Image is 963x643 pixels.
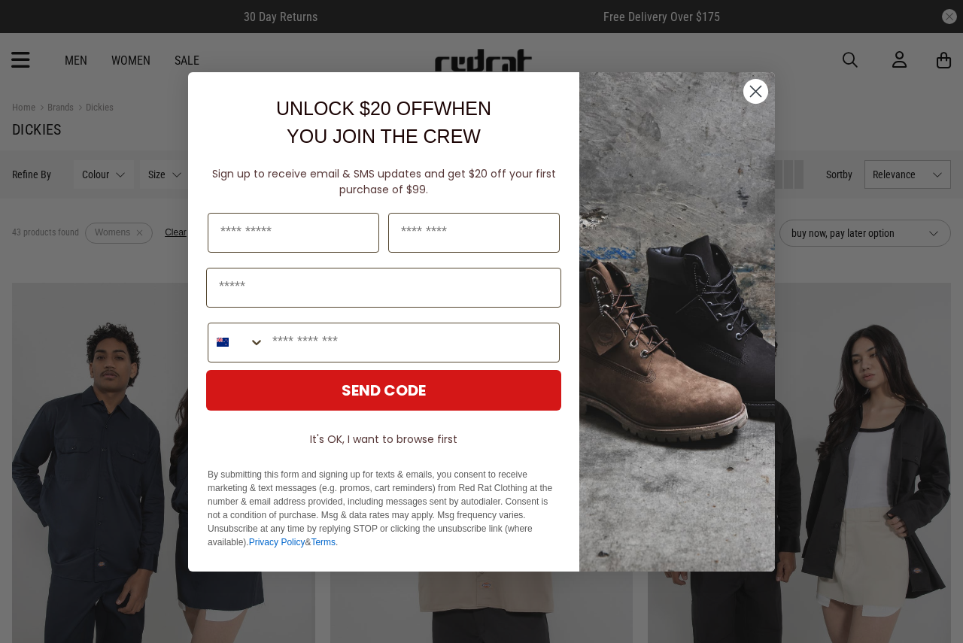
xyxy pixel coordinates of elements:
[206,370,561,411] button: SEND CODE
[206,426,561,453] button: It's OK, I want to browse first
[287,126,481,147] span: YOU JOIN THE CREW
[217,336,229,348] img: New Zealand
[206,268,561,308] input: Email
[276,98,434,119] span: UNLOCK $20 OFF
[311,537,336,547] a: Terms
[743,78,769,105] button: Close dialog
[579,72,775,572] img: f7662613-148e-4c88-9575-6c6b5b55a647.jpeg
[208,323,265,362] button: Search Countries
[249,537,305,547] a: Privacy Policy
[208,213,379,253] input: First Name
[434,98,491,119] span: WHEN
[208,468,560,549] p: By submitting this form and signing up for texts & emails, you consent to receive marketing & tex...
[12,6,57,51] button: Open LiveChat chat widget
[212,166,556,197] span: Sign up to receive email & SMS updates and get $20 off your first purchase of $99.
